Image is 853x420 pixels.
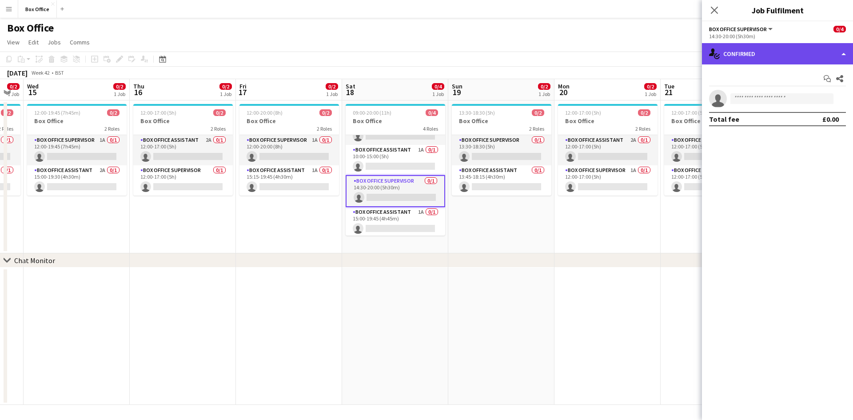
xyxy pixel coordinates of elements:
div: BST [55,69,64,76]
span: 17 [238,87,247,97]
div: 14:30-20:00 (5h30m) [709,33,846,40]
span: 0/2 [538,83,550,90]
span: 0/2 [644,83,657,90]
app-card-role: Box Office Supervisor0/112:00-17:00 (5h) [664,165,764,196]
h3: Box Office [558,117,658,125]
app-job-card: 12:00-17:00 (5h)0/2Box Office2 RolesBox Office Assistant2A0/112:00-17:00 (5h) Box Office Supervis... [558,104,658,196]
h3: Box Office [452,117,551,125]
span: 20 [557,87,570,97]
div: Chat Monitor [14,256,55,265]
span: 12:00-20:00 (8h) [247,109,283,116]
h3: Box Office [346,117,445,125]
app-card-role: Box Office Assistant1A0/115:15-19:45 (4h30m) [239,165,339,196]
span: 12:00-19:45 (7h45m) [34,109,80,116]
div: [DATE] [7,68,28,77]
span: 16 [132,87,144,97]
span: 0/2 [1,109,13,116]
span: 0/2 [113,83,126,90]
span: 2 Roles [211,125,226,132]
h1: Box Office [7,21,54,35]
span: 0/2 [107,109,120,116]
span: 19 [450,87,462,97]
a: Comms [66,36,93,48]
span: 2 Roles [317,125,332,132]
span: Sun [452,82,462,90]
app-card-role: Box Office Assistant1A0/115:00-19:45 (4h45m) [346,207,445,237]
app-card-role: Box Office Assistant2A0/112:00-17:00 (5h) [664,135,764,165]
h3: Box Office [239,117,339,125]
a: Jobs [44,36,64,48]
span: 12:00-17:00 (5h) [140,109,176,116]
app-card-role: Box Office Supervisor1A0/112:00-17:00 (5h) [558,165,658,196]
h3: Job Fulfilment [702,4,853,16]
div: 1 Job [326,91,338,97]
app-job-card: 12:00-19:45 (7h45m)0/2Box Office2 RolesBox Office Supervisor1A0/112:00-19:45 (7h45m) Box Office A... [27,104,127,196]
span: Mon [558,82,570,90]
div: 1 Job [8,91,19,97]
app-card-role: Box Office Assistant2A0/112:00-17:00 (5h) [558,135,658,165]
app-card-role: Box Office Supervisor0/114:30-20:00 (5h30m) [346,175,445,207]
app-card-role: Box Office Assistant1A0/110:00-15:00 (5h) [346,145,445,175]
span: 21 [663,87,674,97]
app-card-role: Box Office Assistant0/113:45-18:15 (4h30m) [452,165,551,196]
span: Jobs [48,38,61,46]
span: 0/4 [432,83,444,90]
app-card-role: Box Office Supervisor1A0/112:00-20:00 (8h) [239,135,339,165]
span: Sat [346,82,355,90]
app-card-role: Box Office Supervisor0/113:30-18:30 (5h) [452,135,551,165]
span: 0/4 [426,109,438,116]
app-card-role: Box Office Assistant2A0/112:00-17:00 (5h) [133,135,233,165]
span: Tue [664,82,674,90]
div: 1 Job [220,91,231,97]
app-job-card: 09:00-20:00 (11h)0/4Box Office4 RolesBox Office Supervisor1A0/109:00-14:30 (5h30m) Box Office Ass... [346,104,445,236]
span: Thu [133,82,144,90]
div: 1 Job [432,91,444,97]
span: 15 [26,87,39,97]
app-card-role: Box Office Supervisor0/112:00-17:00 (5h) [133,165,233,196]
span: 0/4 [833,26,846,32]
app-job-card: 12:00-17:00 (5h)0/2Box Office2 RolesBox Office Assistant2A0/112:00-17:00 (5h) Box Office Supervis... [664,104,764,196]
span: Box Office Supervisor [709,26,767,32]
span: Wed [27,82,39,90]
a: Edit [25,36,42,48]
span: 2 Roles [529,125,544,132]
a: View [4,36,23,48]
div: 1 Job [114,91,125,97]
h3: Box Office [133,117,233,125]
h3: Box Office [27,117,127,125]
span: Week 42 [29,69,52,76]
span: 12:00-17:00 (5h) [671,109,707,116]
button: Box Office [18,0,57,18]
span: 0/2 [7,83,20,90]
div: 1 Job [538,91,550,97]
span: 18 [344,87,355,97]
span: 0/2 [213,109,226,116]
div: Confirmed [702,43,853,64]
span: 0/2 [319,109,332,116]
app-job-card: 13:30-18:30 (5h)0/2Box Office2 RolesBox Office Supervisor0/113:30-18:30 (5h) Box Office Assistant... [452,104,551,196]
app-card-role: Box Office Assistant2A0/115:00-19:30 (4h30m) [27,165,127,196]
span: View [7,38,20,46]
div: Total fee [709,115,739,124]
app-job-card: 12:00-17:00 (5h)0/2Box Office2 RolesBox Office Assistant2A0/112:00-17:00 (5h) Box Office Supervis... [133,104,233,196]
span: 13:30-18:30 (5h) [459,109,495,116]
span: 2 Roles [635,125,650,132]
app-card-role: Box Office Supervisor1A0/112:00-19:45 (7h45m) [27,135,127,165]
span: 0/2 [219,83,232,90]
span: Fri [239,82,247,90]
span: Comms [70,38,90,46]
span: Edit [28,38,39,46]
div: £0.00 [822,115,839,124]
div: 12:00-20:00 (8h)0/2Box Office2 RolesBox Office Supervisor1A0/112:00-20:00 (8h) Box Office Assista... [239,104,339,196]
div: 1 Job [645,91,656,97]
span: 0/2 [532,109,544,116]
span: 0/2 [326,83,338,90]
span: 12:00-17:00 (5h) [565,109,601,116]
span: 2 Roles [104,125,120,132]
